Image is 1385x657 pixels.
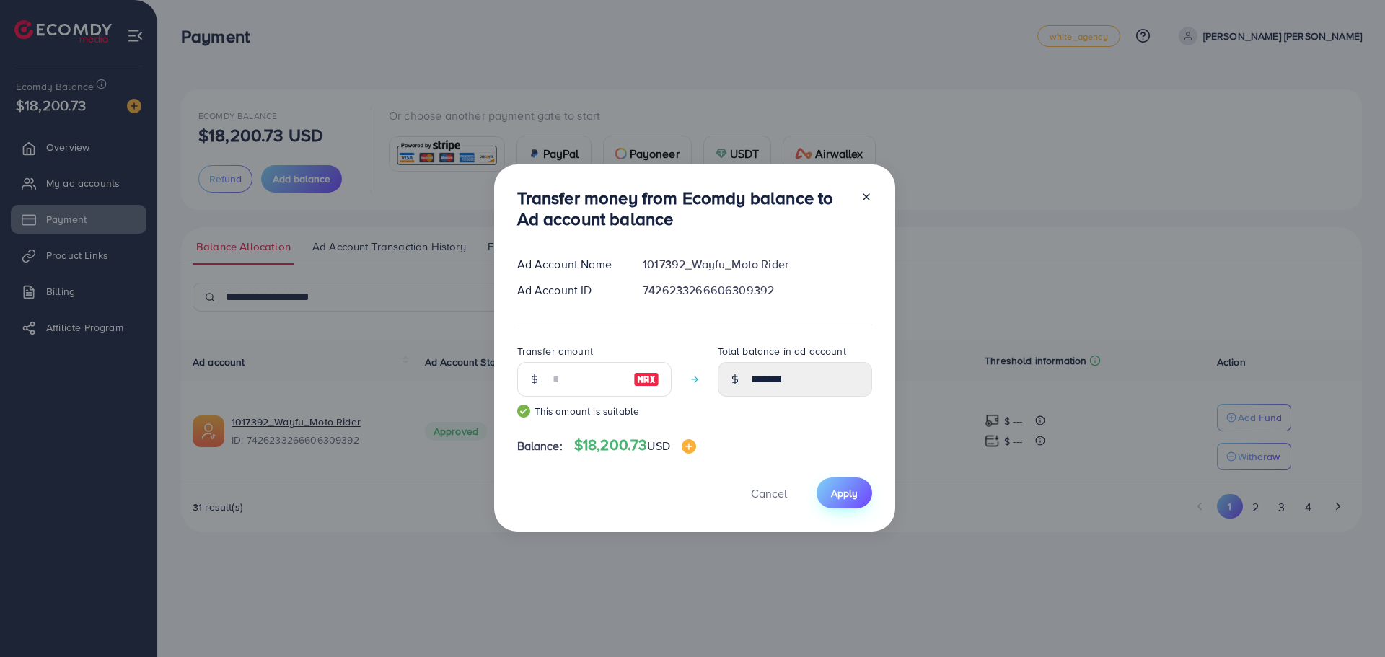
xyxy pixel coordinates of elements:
[831,486,858,501] span: Apply
[517,344,593,358] label: Transfer amount
[506,256,632,273] div: Ad Account Name
[733,477,805,508] button: Cancel
[682,439,696,454] img: image
[631,282,883,299] div: 7426233266606309392
[647,438,669,454] span: USD
[1324,592,1374,646] iframe: Chat
[506,282,632,299] div: Ad Account ID
[631,256,883,273] div: 1017392_Wayfu_Moto Rider
[517,405,530,418] img: guide
[718,344,846,358] label: Total balance in ad account
[517,404,672,418] small: This amount is suitable
[517,188,849,229] h3: Transfer money from Ecomdy balance to Ad account balance
[517,438,563,454] span: Balance:
[817,477,872,508] button: Apply
[633,371,659,388] img: image
[751,485,787,501] span: Cancel
[574,436,696,454] h4: $18,200.73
